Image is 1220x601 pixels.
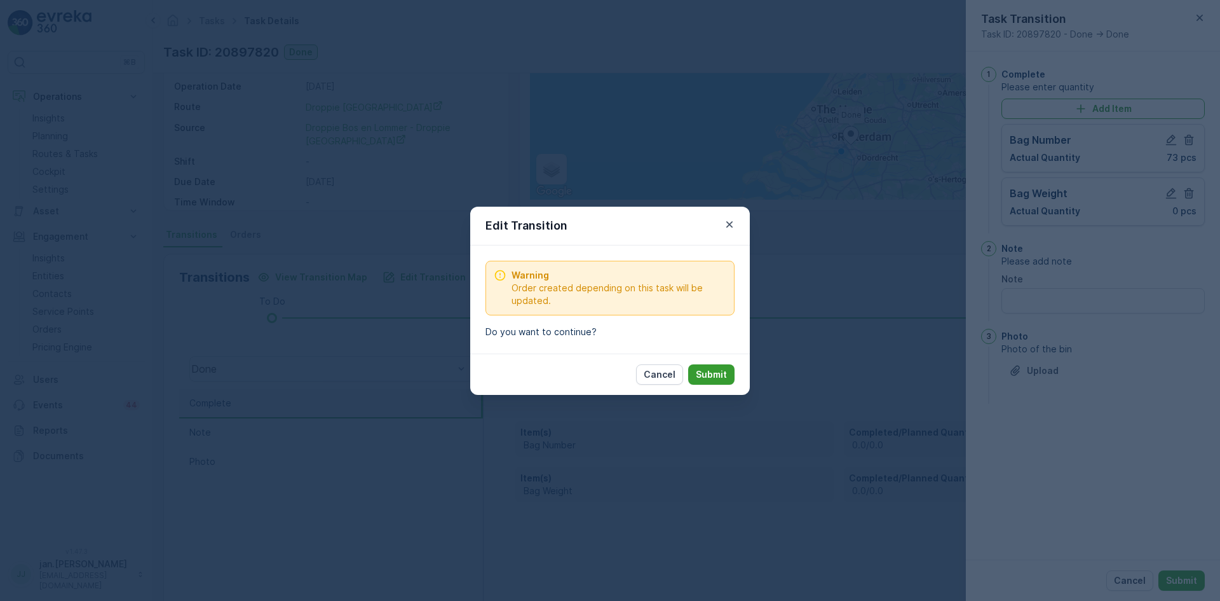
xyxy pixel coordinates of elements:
[485,326,735,338] p: Do you want to continue?
[512,269,726,282] span: Warning
[644,368,675,381] p: Cancel
[696,368,727,381] p: Submit
[512,282,726,307] span: Order created depending on this task will be updated.
[485,217,567,235] p: Edit Transition
[636,364,683,385] button: Cancel
[688,364,735,385] button: Submit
